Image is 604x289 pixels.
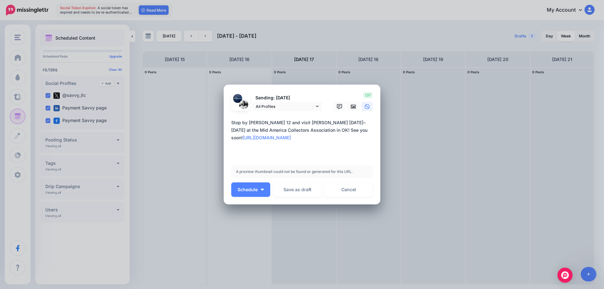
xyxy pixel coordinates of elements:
[363,92,373,98] span: 137
[325,182,373,197] a: Cancel
[238,187,258,192] span: Schedule
[273,182,322,197] button: Save as draft
[233,94,242,103] img: lErBTnFP-22570.jpg
[256,103,314,110] span: All Profiles
[239,100,248,109] img: 1574434588497-66785.png
[253,94,322,102] p: Sending: [DATE]
[231,182,270,197] button: Schedule
[231,165,373,178] div: A preview thumbnail could not be found or generated for this URL.
[253,102,322,111] a: All Profiles
[557,268,573,283] div: Open Intercom Messenger
[231,119,376,149] div: Stop by [PERSON_NAME] 12 and visit [PERSON_NAME] [DATE]–[DATE] at the Mid America Collectors Asso...
[261,189,264,191] img: arrow-down-white.png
